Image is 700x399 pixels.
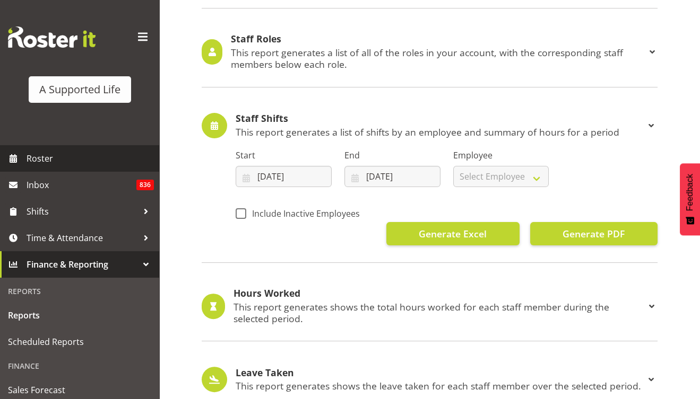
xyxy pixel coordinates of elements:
a: Scheduled Reports [3,329,157,355]
img: Rosterit website logo [8,26,96,48]
span: Inbox [27,177,136,193]
span: Scheduled Reports [8,334,151,350]
div: Reports [3,280,157,302]
h4: Staff Shifts [236,113,645,124]
div: Leave Taken This report generates shows the leave taken for each staff member over the selected p... [202,367,658,392]
span: Shifts [27,203,138,219]
input: Click to select... [236,166,332,187]
span: Finance & Reporting [27,256,138,272]
button: Generate PDF [530,222,658,245]
p: This report generates shows the total hours worked for each staff member during the selected period. [234,301,646,324]
p: This report generates a list of all of the roles in your account, with the corresponding staff me... [231,47,647,70]
span: Reports [8,307,151,323]
label: Start [236,149,332,162]
div: Staff Shifts This report generates a list of shifts by an employee and summary of hours for a period [202,113,658,138]
span: Feedback [685,174,695,211]
span: Generate Excel [419,227,487,241]
h4: Leave Taken [236,368,645,378]
div: A Supported Life [39,82,120,97]
span: Sales Forecast [8,382,151,398]
button: Generate Excel [386,222,520,245]
a: Reports [3,302,157,329]
span: Roster [27,150,154,166]
label: Employee [453,149,549,162]
p: This report generates shows the leave taken for each staff member over the selected period. [236,380,645,392]
span: Time & Attendance [27,230,138,246]
h4: Staff Roles [231,34,647,45]
button: Feedback - Show survey [680,163,700,235]
span: 836 [136,180,154,190]
label: End [344,149,440,162]
div: Hours Worked This report generates shows the total hours worked for each staff member during the ... [202,288,658,324]
span: Generate PDF [563,227,625,241]
div: Finance [3,355,157,377]
input: Click to select... [344,166,440,187]
p: This report generates a list of shifts by an employee and summary of hours for a period [236,126,645,138]
div: Staff Roles This report generates a list of all of the roles in your account, with the correspond... [202,34,658,70]
h4: Hours Worked [234,288,646,299]
span: Include Inactive Employees [246,208,360,219]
